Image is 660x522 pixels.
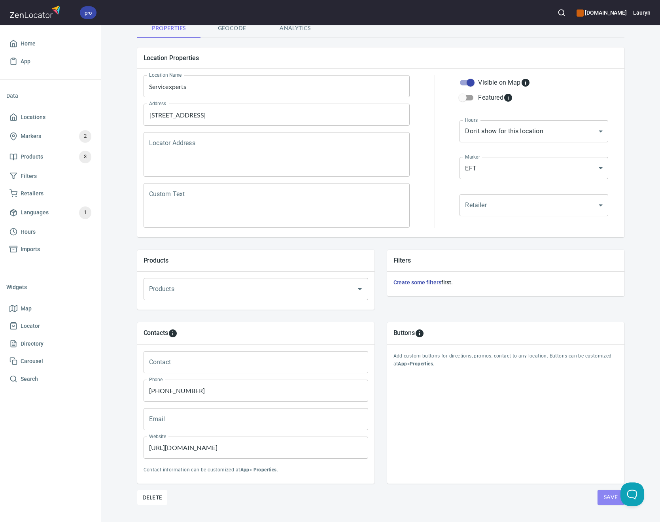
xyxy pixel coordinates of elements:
button: Delete [137,490,168,505]
h6: Lauryn [633,8,651,17]
p: Contact information can be customized at > . [144,466,368,474]
a: Products3 [6,147,95,167]
a: Filters [6,167,95,185]
a: Locations [6,108,95,126]
div: EFT [460,157,608,179]
span: Directory [21,339,43,349]
span: Properties [142,23,196,33]
div: pro [80,6,96,19]
a: Carousel [6,352,95,370]
a: Home [6,35,95,53]
span: Save [604,492,618,502]
h5: Location Properties [144,54,618,62]
span: Retailers [21,189,43,199]
b: Properties [410,361,433,367]
span: Products [21,152,43,162]
b: App [398,361,407,367]
b: App [240,467,250,473]
span: Languages [21,208,49,217]
span: Analytics [269,23,322,33]
a: Imports [6,240,95,258]
img: zenlocator [9,3,62,20]
a: Create some filters [393,279,441,286]
li: Widgets [6,278,95,297]
a: Directory [6,335,95,353]
a: Retailers [6,185,95,202]
span: 1 [79,208,91,217]
h6: [DOMAIN_NAME] [577,8,627,17]
h6: first. [393,278,618,287]
h5: Filters [393,256,618,265]
button: Open [354,284,365,295]
span: Search [21,374,38,384]
svg: To add custom contact information for locations, please go to Apps > Properties > Contacts. [168,329,178,338]
button: color-CE600E [577,9,584,17]
span: Locator [21,321,40,331]
button: Lauryn [633,4,651,21]
span: Imports [21,244,40,254]
h5: Products [144,256,368,265]
li: Data [6,86,95,105]
svg: To add custom buttons for locations, please go to Apps > Properties > Buttons. [415,329,424,338]
span: Map [21,304,32,314]
svg: Whether the location is visible on the map. [521,78,530,87]
span: pro [80,9,96,17]
h5: Contacts [144,329,168,338]
span: Filters [21,171,37,181]
a: Search [6,370,95,388]
input: Products [147,282,342,297]
div: Featured [478,93,512,102]
a: Hours [6,223,95,241]
span: Carousel [21,356,43,366]
div: Visible on Map [478,78,530,87]
a: Languages1 [6,202,95,223]
iframe: Help Scout Beacon - Open [620,482,644,506]
span: Hours [21,227,36,237]
a: Map [6,300,95,318]
span: Geocode [205,23,259,33]
a: Locator [6,317,95,335]
a: Markers2 [6,126,95,147]
p: Add custom buttons for directions, promos, contact to any location. Buttons can be customized at > . [393,352,618,368]
span: Markers [21,131,41,141]
b: Properties [253,467,277,473]
span: App [21,57,30,66]
div: Don't show for this location [460,120,608,142]
div: ​ [460,194,608,216]
span: Delete [142,493,163,502]
span: Home [21,39,36,49]
span: 2 [79,132,91,141]
a: App [6,53,95,70]
h5: Buttons [393,329,415,338]
button: Save [598,490,624,505]
span: 3 [79,152,91,161]
span: Locations [21,112,45,122]
svg: Featured locations are moved to the top of the search results list. [503,93,513,102]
